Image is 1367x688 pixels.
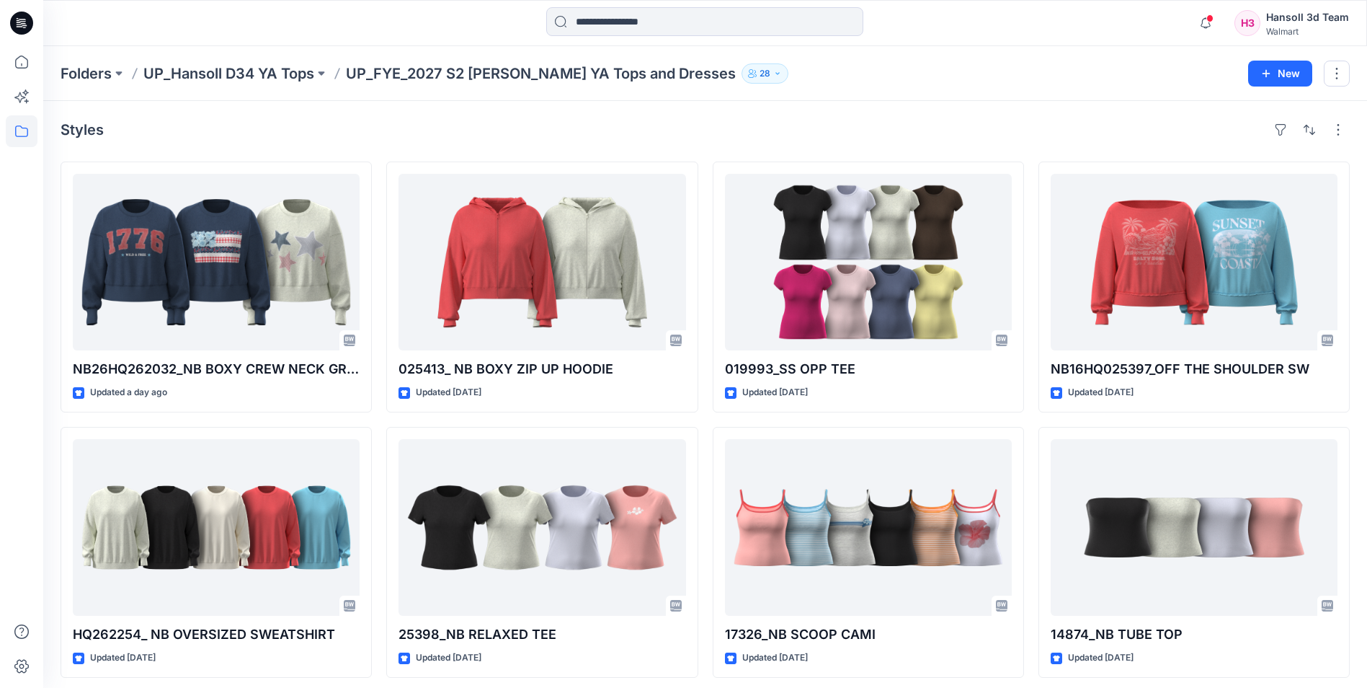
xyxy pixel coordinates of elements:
[416,385,481,400] p: Updated [DATE]
[1068,650,1134,666] p: Updated [DATE]
[725,625,1012,645] p: 17326_NB SCOOP CAMI
[1051,359,1337,379] p: NB16HQ025397_OFF THE SHOULDER SW
[742,63,788,84] button: 28
[61,121,104,138] h4: Styles
[760,66,770,81] p: 28
[398,439,685,616] a: 25398_NB RELAXED TEE
[1234,10,1260,36] div: H3
[90,385,167,400] p: Updated a day ago
[1051,439,1337,616] a: 14874_NB TUBE TOP
[725,174,1012,350] a: 019993_SS OPP TEE
[725,439,1012,616] a: 17326_NB SCOOP CAMI
[73,625,360,645] p: HQ262254_ NB OVERSIZED SWEATSHIRT
[346,63,736,84] p: UP_FYE_2027 S2 [PERSON_NAME] YA Tops and Dresses
[1248,61,1312,87] button: New
[90,650,156,666] p: Updated [DATE]
[416,650,481,666] p: Updated [DATE]
[73,439,360,616] a: HQ262254_ NB OVERSIZED SWEATSHIRT
[398,359,685,379] p: 025413_ NB BOXY ZIP UP HOODIE
[143,63,314,84] a: UP_Hansoll D34 YA Tops
[398,625,685,645] p: 25398_NB RELAXED TEE
[1051,625,1337,645] p: 14874_NB TUBE TOP
[1266,26,1349,37] div: Walmart
[742,385,808,400] p: Updated [DATE]
[1051,174,1337,350] a: NB16HQ025397_OFF THE SHOULDER SW
[398,174,685,350] a: 025413_ NB BOXY ZIP UP HOODIE
[73,359,360,379] p: NB26HQ262032_NB BOXY CREW NECK GRAPHIC SWEATSHIRT
[742,650,808,666] p: Updated [DATE]
[61,63,112,84] a: Folders
[725,359,1012,379] p: 019993_SS OPP TEE
[1068,385,1134,400] p: Updated [DATE]
[73,174,360,350] a: NB26HQ262032_NB BOXY CREW NECK GRAPHIC SWEATSHIRT
[1266,9,1349,26] div: Hansoll 3d Team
